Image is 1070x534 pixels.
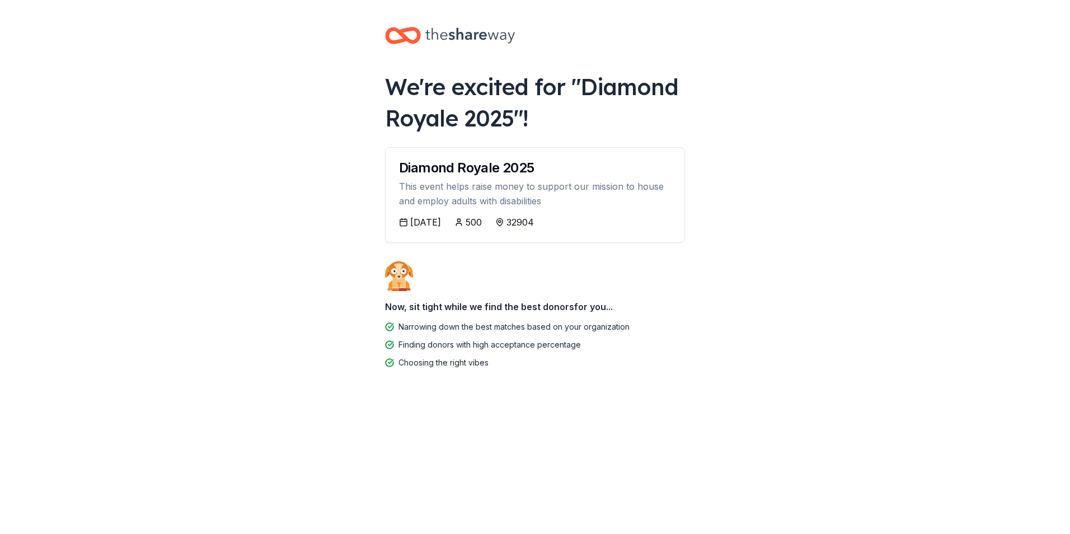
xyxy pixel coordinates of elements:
div: Diamond Royale 2025 [399,161,671,175]
div: Finding donors with high acceptance percentage [398,338,581,352]
div: Now, sit tight while we find the best donors for you... [385,296,685,318]
div: Choosing the right vibes [398,356,489,369]
div: We're excited for " Diamond Royale 2025 "! [385,71,685,134]
div: Narrowing down the best matches based on your organization [398,320,630,334]
div: 500 [466,216,482,229]
img: Dog waiting patiently [385,261,413,291]
div: 32904 [506,216,534,229]
div: [DATE] [410,216,441,229]
div: This event helps raise money to support our mission to house and employ adults with disabilities [399,179,671,209]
